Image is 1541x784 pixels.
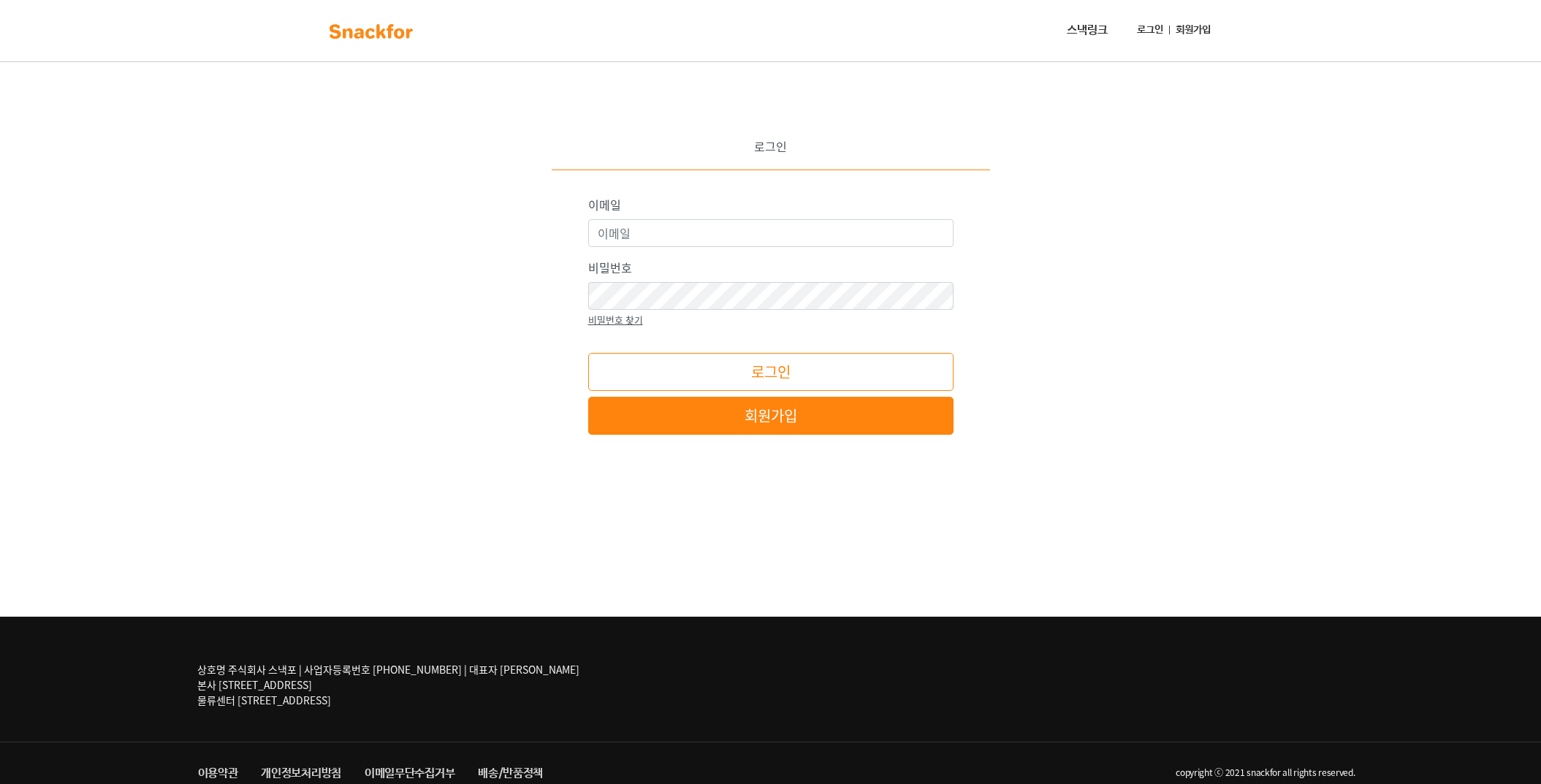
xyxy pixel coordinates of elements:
[588,313,643,327] small: 비밀번호 찾기
[1131,17,1169,44] a: 로그인
[588,310,643,327] a: 비밀번호 찾기
[588,196,621,213] label: 이메일
[197,662,579,708] p: 상호명 주식회사 스낵포 | 사업자등록번호 [PHONE_NUMBER] | 대표자 [PERSON_NAME] 본사 [STREET_ADDRESS] 물류센터 [STREET_ADDRESS]
[588,259,632,276] label: 비밀번호
[325,20,417,43] img: background-main-color.svg
[588,219,954,247] input: 이메일
[1170,17,1217,44] a: 회원가입
[588,353,954,391] button: 로그인
[588,397,954,435] a: 회원가입
[1061,16,1114,45] a: 스낵링크
[552,137,990,170] div: 로그인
